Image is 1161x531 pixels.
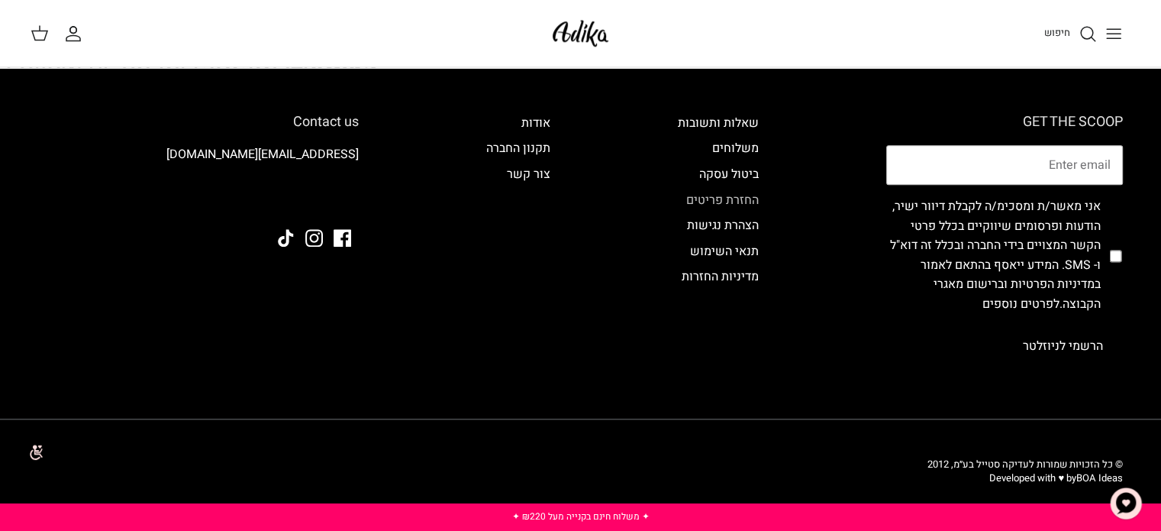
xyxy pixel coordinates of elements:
a: Facebook [334,229,351,247]
p: Developed with ♥ by [927,471,1123,485]
a: צור קשר [507,165,550,183]
a: שאלות ותשובות [678,114,759,132]
button: צ'אט [1103,481,1149,526]
img: accessibility_icon02.svg [11,431,53,473]
span: © כל הזכויות שמורות לעדיקה סטייל בע״מ, 2012 [927,457,1123,471]
a: Tiktok [277,229,295,247]
div: Secondary navigation [663,114,774,365]
a: משלוחים [712,139,759,157]
img: Adika IL [317,188,359,208]
a: לפרטים נוספים [982,295,1059,313]
a: Instagram [305,229,323,247]
h6: GET THE SCOOP [886,114,1123,131]
a: מדיניות החזרות [682,267,759,286]
img: Adika IL [548,15,613,51]
a: החזרת פריטים [686,191,759,209]
div: Secondary navigation [471,114,566,365]
a: תנאי השימוש [690,242,759,261]
a: ביטול עסקה [699,165,759,183]
a: החשבון שלי [64,24,89,43]
a: חיפוש [1044,24,1097,43]
a: הצהרת נגישות [687,216,759,235]
input: Email [886,145,1123,185]
a: תקנון החברה [486,139,550,157]
a: אודות [521,114,550,132]
button: Toggle menu [1097,17,1130,50]
span: חיפוש [1044,25,1070,40]
a: ✦ משלוח חינם בקנייה מעל ₪220 ✦ [511,510,649,523]
a: BOA Ideas [1076,471,1123,485]
label: אני מאשר/ת ומסכימ/ה לקבלת דיוור ישיר, הודעות ופרסומים שיווקיים בכלל פרטי הקשר המצויים בידי החברה ... [886,197,1101,315]
a: [EMAIL_ADDRESS][DOMAIN_NAME] [166,145,359,164]
h6: Contact us [38,114,359,131]
button: הרשמי לניוזלטר [1003,327,1123,365]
